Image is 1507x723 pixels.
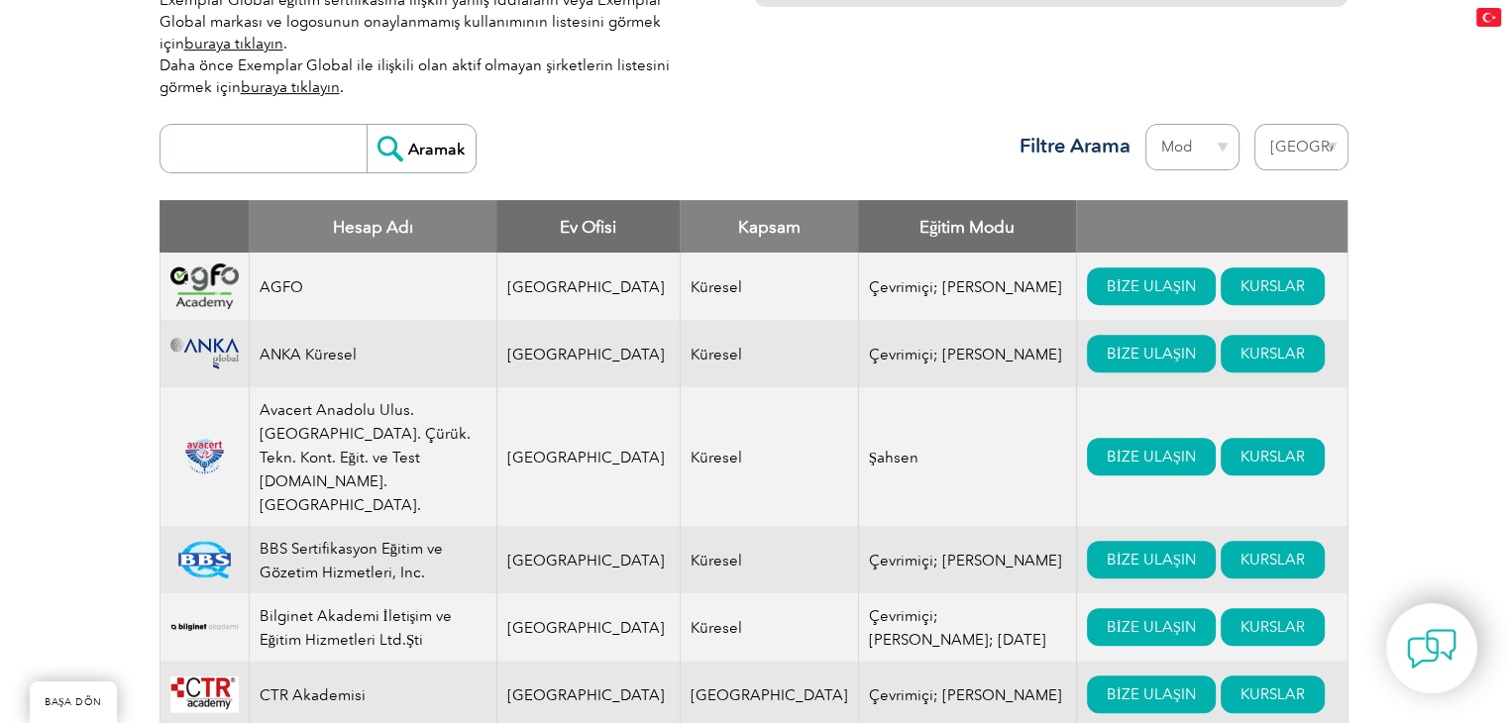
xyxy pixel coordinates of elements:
[869,346,1062,363] font: Çevrimiçi; [PERSON_NAME]
[869,449,918,466] font: Şahsen
[1240,448,1305,465] font: KURSLAR
[170,338,239,369] img: c09c33f4-f3a0-ea11-a812-000d3ae11abd-logo.png
[1221,541,1325,578] a: KURSLAR
[507,686,665,704] font: [GEOGRAPHIC_DATA]
[1221,608,1325,646] a: KURSLAR
[1221,438,1325,475] a: KURSLAR
[1240,685,1305,703] font: KURSLAR
[1107,685,1196,703] font: BİZE ULAŞIN
[1087,675,1216,713] a: BİZE ULAŞIN
[184,35,283,52] a: buraya tıklayın
[1107,277,1196,295] font: BİZE ULAŞIN
[496,200,680,253] th: Ev Ofisi: Sütunları artan sırada sıralamak için etkinleştirin
[691,686,848,704] font: [GEOGRAPHIC_DATA]
[869,686,1062,704] font: Çevrimiçi; [PERSON_NAME]
[170,438,239,475] img: 815efeab-5b6f-eb11-a812-00224815377e-logo.png
[249,200,496,253] th: Hesap Adı: Sütunları azalan şekilde sıralamak için etkinleştirin
[260,346,357,363] font: ANKA Küresel
[1076,200,1347,253] th: : Sütunları artan düzende sıralamak için etkinleştirin
[260,540,444,581] font: BBS Sertifikasyon Eğitim ve Gözetim Hizmetleri, Inc.
[869,607,1046,649] font: Çevrimiçi; [PERSON_NAME]; [DATE]
[170,675,239,713] img: da24547b-a6e0-e911-a812-000d3a795b83-logo.png
[560,217,616,237] font: Ev Ofisi
[260,607,453,649] font: Bilginet Akademi İletişim ve Eğitim Hizmetleri Ltd.Şti
[691,449,742,466] font: Küresel
[367,125,476,172] input: Aramak
[283,35,287,52] font: .
[1221,335,1325,372] a: KURSLAR
[507,449,665,466] font: [GEOGRAPHIC_DATA]
[691,552,742,569] font: Küresel
[1476,8,1501,27] img: tr
[680,200,858,253] th: Kapsam: Sütunları artan düzende sıralamak için etkinleştirin
[170,608,239,646] img: a1985bb7-a6fe-eb11-94ef-002248181dbe-logo.png
[1087,335,1216,372] a: BİZE ULAŞIN
[691,346,742,363] font: Küresel
[45,696,102,708] font: BAŞA DÖN
[1020,134,1130,157] font: Filtre Arama
[1087,438,1216,475] a: BİZE ULAŞIN
[1107,448,1196,465] font: BİZE ULAŞIN
[1107,618,1196,636] font: BİZE ULAŞIN
[170,263,239,309] img: 2d900779-188b-ea11-a811-000d3ae11abd-logo.png
[1087,541,1216,578] a: BİZE ULAŞIN
[260,278,303,296] font: AGFO
[869,278,1062,296] font: Çevrimiçi; [PERSON_NAME]
[858,200,1076,253] th: Eğitim Modu: Sütunları artan düzende sıralamak için etkinleştirin
[241,78,340,96] a: buraya tıklayın
[1407,624,1456,673] img: contact-chat.png
[738,217,801,237] font: Kapsam
[1240,345,1305,362] font: KURSLAR
[1240,277,1305,295] font: KURSLAR
[260,401,471,514] font: Avacert Anadolu Ulus. [GEOGRAPHIC_DATA]. Çürük. Tekn. Kont. Eğit. ve Test [DOMAIN_NAME]. [GEOGRAP...
[160,56,671,96] font: Daha önce Exemplar Global ile ilişkili olan aktif olmayan şirketlerin listesini görmek için
[1087,608,1216,646] a: BİZE ULAŞIN
[691,278,742,296] font: Küresel
[691,619,742,637] font: Küresel
[30,681,117,723] a: BAŞA DÖN
[507,278,665,296] font: [GEOGRAPHIC_DATA]
[333,217,413,237] font: Hesap Adı
[1221,675,1325,713] a: KURSLAR
[260,686,366,704] font: CTR Akademisi
[1221,267,1325,305] a: KURSLAR
[1240,551,1305,568] font: KURSLAR
[1087,267,1216,305] a: BİZE ULAŞIN
[170,541,239,578] img: 81a8cf56-15af-ea11-a812-000d3a79722d-logo.png
[507,552,665,569] font: [GEOGRAPHIC_DATA]
[869,552,1062,569] font: Çevrimiçi; [PERSON_NAME]
[919,217,1016,237] font: Eğitim Modu
[340,78,344,96] font: .
[507,346,665,363] font: [GEOGRAPHIC_DATA]
[1107,345,1196,362] font: BİZE ULAŞIN
[507,619,665,637] font: [GEOGRAPHIC_DATA]
[1240,618,1305,636] font: KURSLAR
[1107,551,1196,568] font: BİZE ULAŞIN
